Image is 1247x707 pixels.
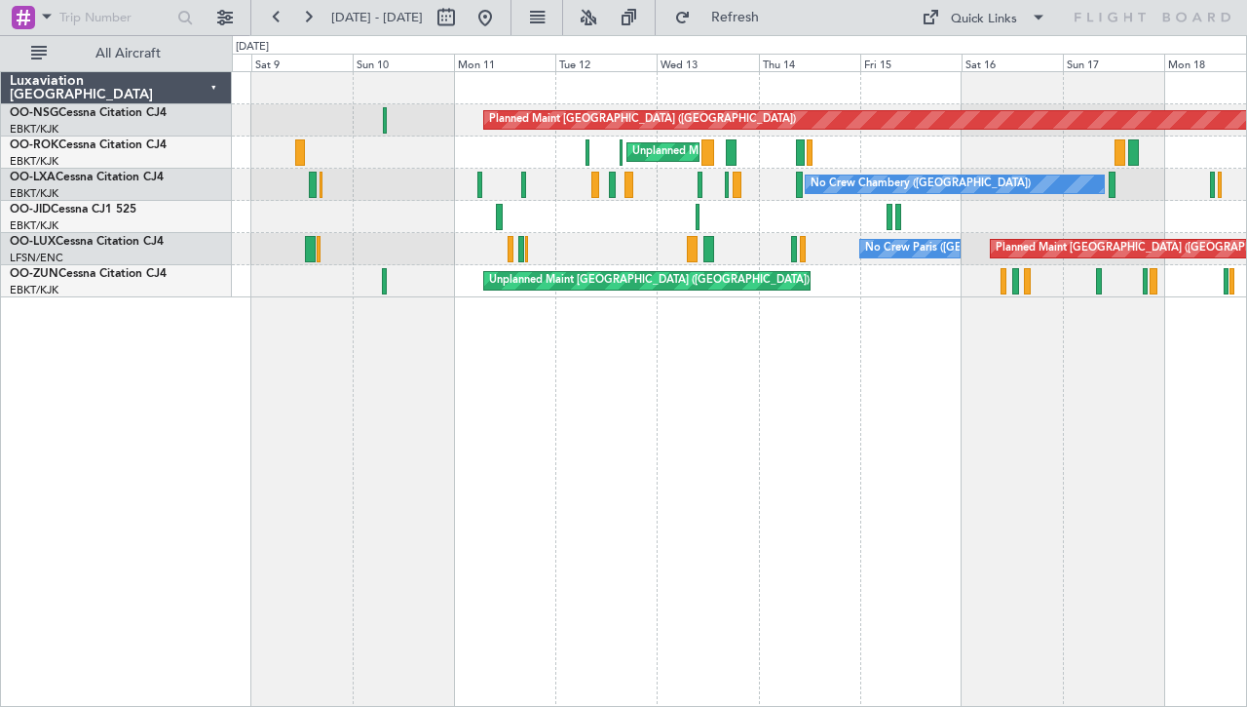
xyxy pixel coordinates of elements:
[10,154,58,169] a: EBKT/KJK
[51,47,206,60] span: All Aircraft
[811,170,1031,199] div: No Crew Chambery ([GEOGRAPHIC_DATA])
[454,54,555,71] div: Mon 11
[489,105,796,135] div: Planned Maint [GEOGRAPHIC_DATA] ([GEOGRAPHIC_DATA])
[1063,54,1164,71] div: Sun 17
[10,204,51,216] span: OO-JID
[10,236,56,248] span: OO-LUX
[10,107,167,119] a: OO-NSGCessna Citation CJ4
[10,139,58,151] span: OO-ROK
[10,251,63,265] a: LFSN/ENC
[489,266,810,295] div: Unplanned Maint [GEOGRAPHIC_DATA] ([GEOGRAPHIC_DATA])
[21,38,211,69] button: All Aircraft
[657,54,758,71] div: Wed 13
[10,236,164,248] a: OO-LUXCessna Citation CJ4
[632,137,947,167] div: Unplanned Maint [GEOGRAPHIC_DATA]-[GEOGRAPHIC_DATA]
[331,9,423,26] span: [DATE] - [DATE]
[759,54,860,71] div: Thu 14
[10,283,58,297] a: EBKT/KJK
[10,107,58,119] span: OO-NSG
[353,54,454,71] div: Sun 10
[912,2,1056,33] button: Quick Links
[10,186,58,201] a: EBKT/KJK
[10,268,167,280] a: OO-ZUNCessna Citation CJ4
[10,139,167,151] a: OO-ROKCessna Citation CJ4
[962,54,1063,71] div: Sat 16
[10,204,136,216] a: OO-JIDCessna CJ1 525
[236,39,269,56] div: [DATE]
[695,11,776,24] span: Refresh
[10,122,58,137] a: EBKT/KJK
[10,218,58,233] a: EBKT/KJK
[665,2,782,33] button: Refresh
[951,10,1017,29] div: Quick Links
[10,172,56,183] span: OO-LXA
[555,54,657,71] div: Tue 12
[865,234,1058,263] div: No Crew Paris ([GEOGRAPHIC_DATA])
[59,3,171,32] input: Trip Number
[10,268,58,280] span: OO-ZUN
[10,172,164,183] a: OO-LXACessna Citation CJ4
[860,54,962,71] div: Fri 15
[251,54,353,71] div: Sat 9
